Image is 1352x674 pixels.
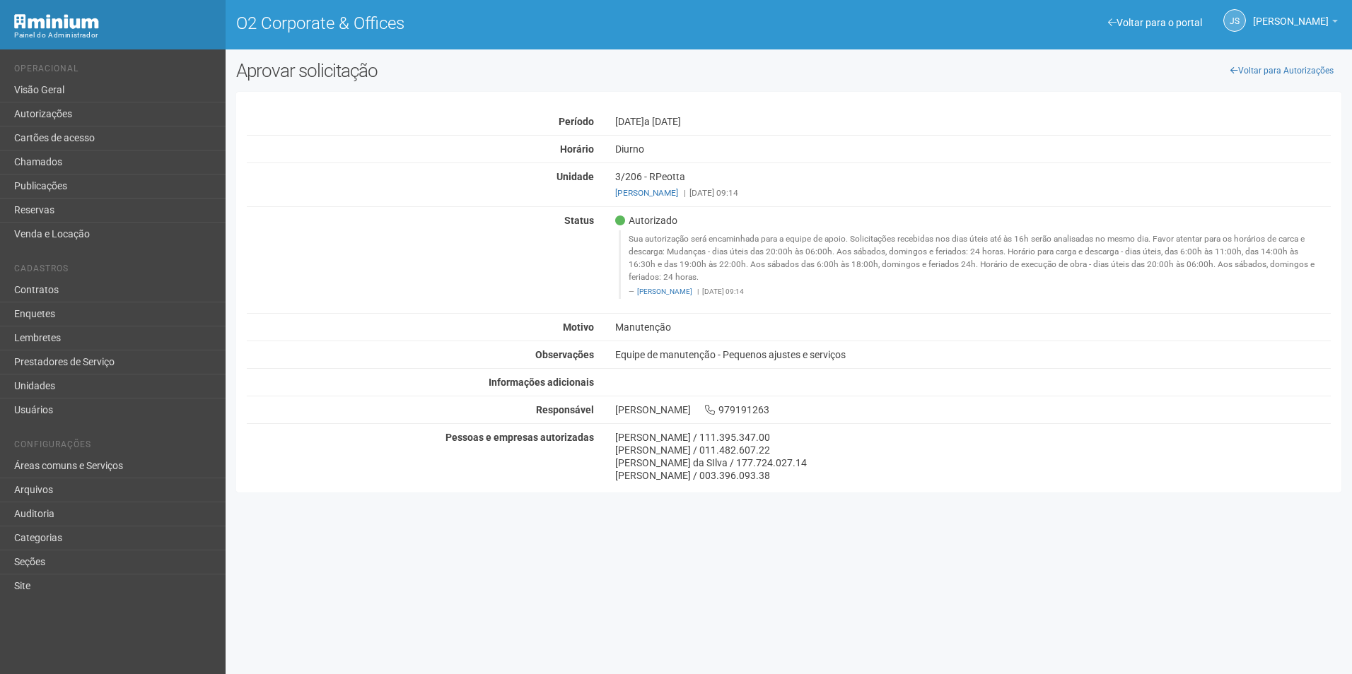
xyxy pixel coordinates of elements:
li: Configurações [14,439,215,454]
div: Manutenção [605,321,1341,333]
div: [PERSON_NAME] da SIlva / 177.724.027.14 [615,456,1331,469]
blockquote: Sua autorização será encaminhada para a equipe de apoio. Solicitações recebidas nos dias úteis at... [619,230,1331,299]
strong: Informações adicionais [489,377,594,388]
div: [DATE] [605,115,1341,128]
footer: [DATE] 09:14 [629,287,1323,297]
div: [PERSON_NAME] 979191263 [605,403,1341,416]
div: Painel do Administrador [14,29,215,42]
div: Diurno [605,143,1341,155]
a: JS [1223,9,1246,32]
strong: Motivo [563,321,594,333]
strong: Período [559,116,594,127]
span: Autorizado [615,214,677,227]
li: Operacional [14,64,215,78]
div: Equipe de manutenção - Pequenos ajustes e serviços [605,348,1341,361]
span: | [684,188,686,198]
h2: Aprovar solicitação [236,60,779,81]
strong: Observações [535,349,594,360]
div: [PERSON_NAME] / 003.396.093.38 [615,469,1331,482]
img: Minium [14,14,99,29]
span: a [DATE] [644,116,681,127]
li: Cadastros [14,264,215,278]
div: [PERSON_NAME] / 111.395.347.00 [615,431,1331,444]
a: [PERSON_NAME] [1253,18,1338,29]
span: | [697,288,699,295]
div: [DATE] 09:14 [615,187,1331,199]
span: Jeferson Souza [1253,2,1329,27]
h1: O2 Corporate & Offices [236,14,779,32]
strong: Status [564,215,594,226]
div: [PERSON_NAME] / 011.482.607.22 [615,444,1331,456]
a: Voltar para o portal [1108,17,1202,28]
strong: Pessoas e empresas autorizadas [445,432,594,443]
a: Voltar para Autorizações [1223,60,1341,81]
strong: Horário [560,143,594,155]
a: [PERSON_NAME] [637,288,692,295]
a: [PERSON_NAME] [615,188,678,198]
strong: Unidade [556,171,594,182]
div: 3/206 - RPeotta [605,170,1341,199]
strong: Responsável [536,404,594,415]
